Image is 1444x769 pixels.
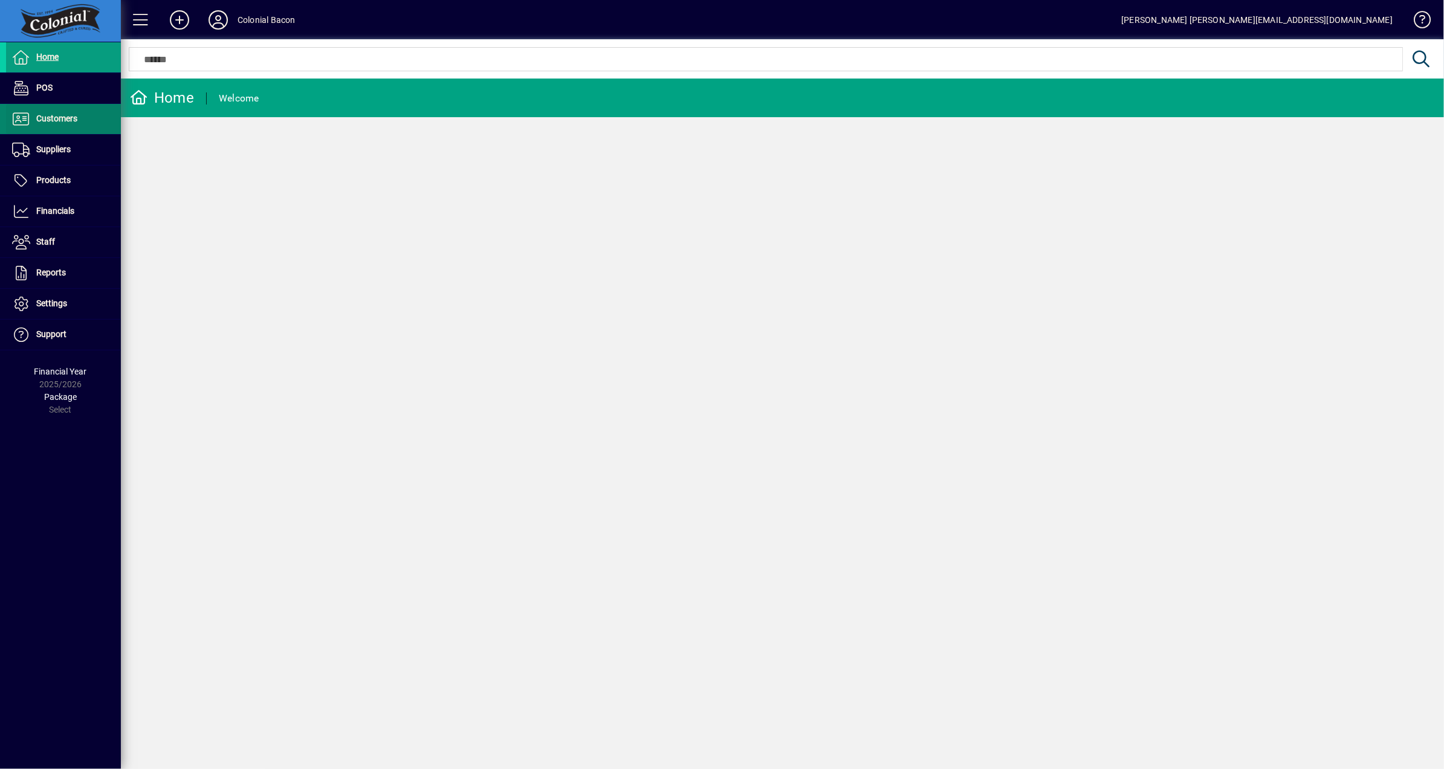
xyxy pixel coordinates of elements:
[36,298,67,308] span: Settings
[6,320,121,350] a: Support
[6,196,121,227] a: Financials
[6,135,121,165] a: Suppliers
[6,258,121,288] a: Reports
[44,392,77,402] span: Package
[36,114,77,123] span: Customers
[6,73,121,103] a: POS
[36,83,53,92] span: POS
[36,237,55,246] span: Staff
[219,89,259,108] div: Welcome
[6,104,121,134] a: Customers
[36,329,66,339] span: Support
[130,88,194,108] div: Home
[36,268,66,277] span: Reports
[1121,10,1393,30] div: [PERSON_NAME] [PERSON_NAME][EMAIL_ADDRESS][DOMAIN_NAME]
[6,166,121,196] a: Products
[36,175,71,185] span: Products
[36,144,71,154] span: Suppliers
[238,10,295,30] div: Colonial Bacon
[6,289,121,319] a: Settings
[34,367,87,376] span: Financial Year
[36,52,59,62] span: Home
[199,9,238,31] button: Profile
[36,206,74,216] span: Financials
[1405,2,1429,42] a: Knowledge Base
[6,227,121,257] a: Staff
[160,9,199,31] button: Add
